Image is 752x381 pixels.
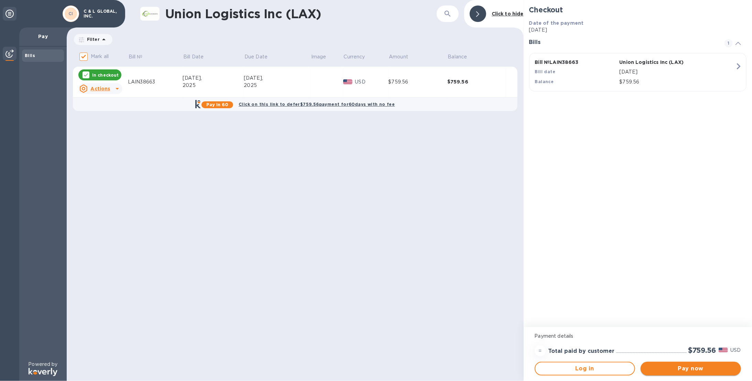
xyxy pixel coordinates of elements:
p: Bill № LAIN38663 [535,59,617,66]
button: Pay now [641,362,741,376]
div: LAIN38663 [128,78,183,86]
div: 2025 [183,82,244,89]
img: USD [343,79,352,84]
b: Balance [535,79,554,84]
p: Union Logistics Inc (LAX) [620,59,701,66]
div: $759.56 [389,78,447,86]
h3: Bills [529,39,716,46]
span: 1 [724,39,733,47]
h1: Union Logistics Inc (LAX) [165,7,395,21]
p: [DATE] [529,26,746,34]
b: Pay in 60 [206,102,229,107]
b: Click to hide [492,11,524,16]
div: 2025 [244,82,310,89]
div: [DATE], [183,75,244,82]
span: Due Date [244,53,276,60]
b: Bill date [535,69,556,74]
u: Actions [90,86,110,91]
b: Date of the payment [529,20,584,26]
p: Currency [344,53,365,60]
div: [DATE], [244,75,310,82]
span: Bill Date [183,53,212,60]
p: Balance [448,53,467,60]
span: Balance [448,53,476,60]
p: Powered by [28,361,57,368]
p: Due Date [244,53,268,60]
p: Mark all [91,53,109,60]
span: Bill № [129,53,152,60]
p: USD [355,78,389,86]
p: USD [731,347,741,354]
p: Filter [84,36,100,42]
p: Bill № [129,53,143,60]
p: Payment details [535,333,741,340]
h3: Total paid by customer [548,348,615,355]
button: Bill №LAIN38663Union Logistics Inc (LAX)Bill date[DATE]Balance$759.56 [529,53,746,91]
p: Pay [25,33,61,40]
img: USD [719,348,728,352]
img: Logo [29,368,57,376]
div: = [535,345,546,356]
p: [DATE] [620,68,735,76]
p: Amount [389,53,408,60]
span: Amount [389,53,417,60]
p: In checkout [92,72,119,78]
p: $759.56 [620,78,735,86]
p: Bill Date [183,53,204,60]
b: Bills [25,53,35,58]
button: Log in [535,362,635,376]
h2: Checkout [529,5,746,14]
h2: $759.56 [688,346,716,355]
b: CI [68,11,73,16]
span: Log in [541,365,629,373]
p: Image [311,53,326,60]
b: Click on this link to defer $759.56 payment for 60 days with no fee [239,102,395,107]
span: Pay now [646,365,735,373]
div: $759.56 [447,78,506,85]
p: C & L GLOBAL, INC. [84,9,118,19]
